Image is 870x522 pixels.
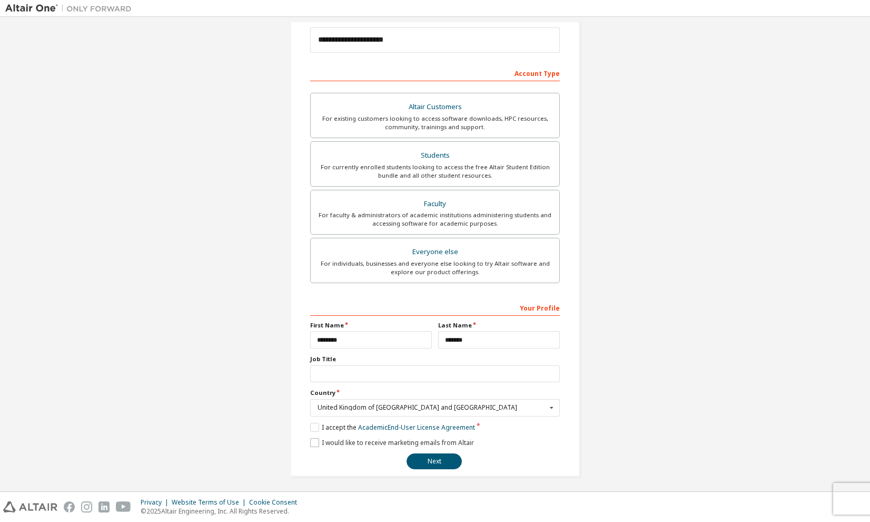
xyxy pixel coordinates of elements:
label: I would like to receive marketing emails from Altair [310,438,474,447]
div: Your Profile [310,299,560,316]
a: Academic End-User License Agreement [358,423,475,432]
label: I accept the [310,423,475,432]
div: Altair Customers [317,100,553,114]
div: For existing customers looking to access software downloads, HPC resources, community, trainings ... [317,114,553,131]
div: For currently enrolled students looking to access the free Altair Student Edition bundle and all ... [317,163,553,180]
img: facebook.svg [64,501,75,513]
label: First Name [310,321,432,330]
div: Cookie Consent [249,498,303,507]
label: Job Title [310,355,560,363]
label: Country [310,389,560,397]
div: Everyone else [317,245,553,259]
p: © 2025 Altair Engineering, Inc. All Rights Reserved. [141,507,303,516]
div: Website Terms of Use [172,498,249,507]
div: Students [317,148,553,163]
img: youtube.svg [116,501,131,513]
img: Altair One [5,3,137,14]
div: Faculty [317,197,553,211]
label: Last Name [438,321,560,330]
div: Privacy [141,498,172,507]
div: For individuals, businesses and everyone else looking to try Altair software and explore our prod... [317,259,553,276]
div: United Kingdom of [GEOGRAPHIC_DATA] and [GEOGRAPHIC_DATA] [318,404,547,411]
img: altair_logo.svg [3,501,57,513]
img: instagram.svg [81,501,92,513]
div: For faculty & administrators of academic institutions administering students and accessing softwa... [317,211,553,228]
button: Next [407,453,462,469]
img: linkedin.svg [98,501,110,513]
div: Account Type [310,64,560,81]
